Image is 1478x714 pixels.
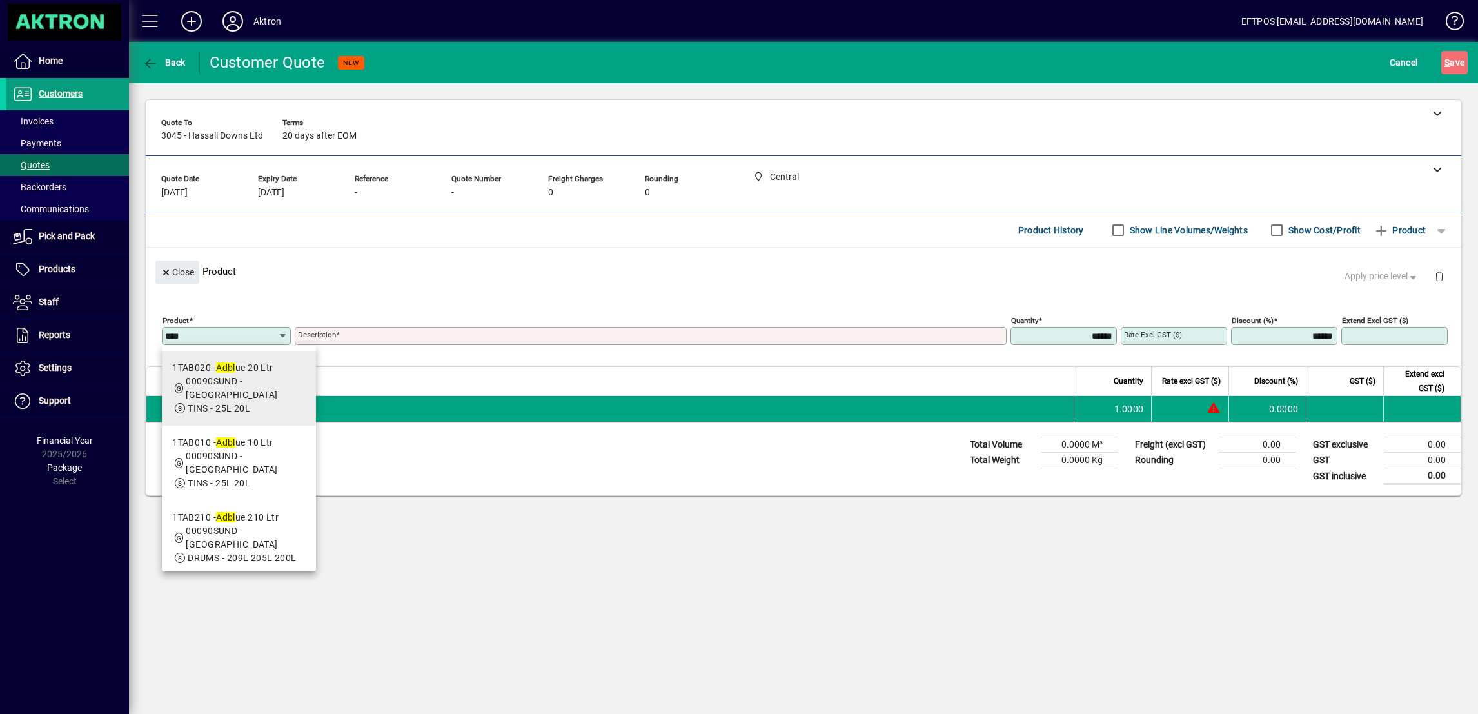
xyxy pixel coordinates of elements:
span: Customers [39,88,83,99]
span: Rate excl GST ($) [1162,374,1221,388]
td: 0.00 [1219,453,1296,468]
em: Adbl [216,437,235,448]
td: 0.00 [1384,468,1461,484]
span: 3045 - Hassall Downs Ltd [161,131,263,141]
span: Extend excl GST ($) [1392,367,1444,395]
button: Save [1441,51,1468,74]
span: Pick and Pack [39,231,95,241]
div: 1TAB020 - ue 20 Ltr [172,361,306,375]
mat-label: Discount (%) [1232,316,1274,325]
button: Apply price level [1339,265,1424,288]
td: GST [1306,453,1384,468]
td: 0.0000 Kg [1041,453,1118,468]
mat-label: Quantity [1011,316,1038,325]
span: Products [39,264,75,274]
button: Cancel [1386,51,1421,74]
div: 1TAB010 - ue 10 Ltr [172,436,306,450]
button: Profile [212,10,253,33]
mat-label: Description [298,330,336,339]
div: Aktron [253,11,281,32]
a: Reports [6,319,129,352]
div: EFTPOS [EMAIL_ADDRESS][DOMAIN_NAME] [1241,11,1423,32]
span: [DATE] [161,188,188,198]
mat-label: Product [163,316,189,325]
em: Adbl [216,362,235,373]
span: Quotes [13,160,50,170]
span: ave [1444,52,1464,73]
span: 20 days after EOM [282,131,357,141]
span: Staff [39,297,59,307]
span: Invoices [13,116,54,126]
span: 1.0000 [1114,402,1144,415]
span: Settings [39,362,72,373]
span: - [451,188,454,198]
td: 0.0000 M³ [1041,437,1118,453]
span: 00090SUND - [GEOGRAPHIC_DATA] [186,526,277,550]
span: 0 [548,188,553,198]
td: GST inclusive [1306,468,1384,484]
button: Add [171,10,212,33]
span: Home [39,55,63,66]
label: Show Cost/Profit [1286,224,1361,237]
span: Cancel [1390,52,1418,73]
span: S [1444,57,1450,68]
app-page-header-button: Back [129,51,200,74]
a: Quotes [6,154,129,176]
div: 1TAB210 - ue 210 Ltr [172,511,306,524]
span: Support [39,395,71,406]
span: TINS - 25L 20L [188,478,250,488]
td: 0.00 [1219,437,1296,453]
a: Settings [6,352,129,384]
span: 00090SUND - [GEOGRAPHIC_DATA] [186,451,277,475]
span: Financial Year [37,435,93,446]
span: 0 [645,188,650,198]
span: GST ($) [1350,374,1375,388]
mat-option: 1TAB010 - Adblue 10 Ltr [162,426,316,501]
a: Payments [6,132,129,154]
span: Package [47,462,82,473]
button: Close [155,261,199,284]
em: Adbl [216,512,235,522]
button: Delete [1424,261,1455,292]
td: Total Volume [963,437,1041,453]
span: 00090SUND - [GEOGRAPHIC_DATA] [186,376,277,400]
a: Staff [6,286,129,319]
span: Payments [13,138,61,148]
span: [DATE] [258,188,284,198]
mat-option: 1TAB210 - Adblue 210 Ltr [162,501,316,575]
td: 0.00 [1384,453,1461,468]
div: Product [146,248,1461,295]
a: Products [6,253,129,286]
span: Reports [39,330,70,340]
span: Product History [1018,220,1084,241]
span: TINS - 25L 20L [188,403,250,413]
td: GST exclusive [1306,437,1384,453]
td: Total Weight [963,453,1041,468]
a: Backorders [6,176,129,198]
label: Show Line Volumes/Weights [1127,224,1248,237]
span: Backorders [13,182,66,192]
a: Home [6,45,129,77]
button: Back [139,51,189,74]
a: Communications [6,198,129,220]
span: Apply price level [1345,270,1419,283]
span: - [355,188,357,198]
div: Customer Quote [210,52,326,73]
span: NEW [343,59,359,67]
span: Discount (%) [1254,374,1298,388]
app-page-header-button: Delete [1424,270,1455,282]
span: Close [161,262,194,283]
td: 0.0000 [1228,396,1306,422]
td: 0.00 [1384,437,1461,453]
td: Rounding [1128,453,1219,468]
span: Quantity [1114,374,1143,388]
mat-label: Rate excl GST ($) [1124,330,1182,339]
span: DRUMS - 209L 205L 200L [188,553,297,563]
span: Communications [13,204,89,214]
td: Freight (excl GST) [1128,437,1219,453]
a: Invoices [6,110,129,132]
span: Back [143,57,186,68]
a: Support [6,385,129,417]
a: Knowledge Base [1436,3,1462,45]
app-page-header-button: Close [152,266,202,277]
